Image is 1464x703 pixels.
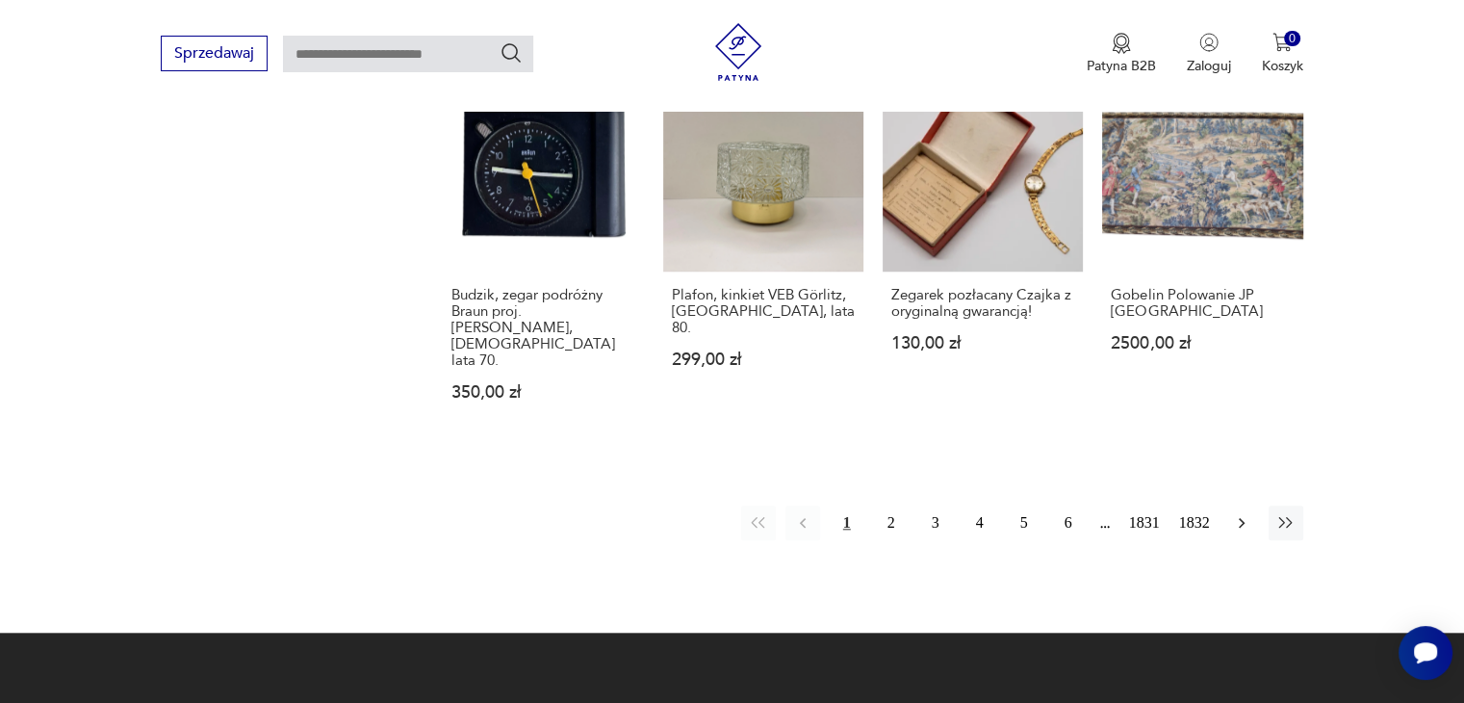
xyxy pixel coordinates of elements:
[1112,33,1131,54] img: Ikona medalu
[1051,506,1086,540] button: 6
[1111,287,1294,320] h3: Gobelin Polowanie JP [GEOGRAPHIC_DATA]
[1007,506,1041,540] button: 5
[1124,506,1165,540] button: 1831
[1399,626,1452,680] iframe: Smartsupp widget button
[1087,57,1156,75] p: Patyna B2B
[1262,33,1303,75] button: 0Koszyk
[1187,57,1231,75] p: Zaloguj
[1174,506,1215,540] button: 1832
[918,506,953,540] button: 3
[1111,335,1294,351] p: 2500,00 zł
[1262,57,1303,75] p: Koszyk
[1187,33,1231,75] button: Zaloguj
[891,335,1074,351] p: 130,00 zł
[451,287,634,369] h3: Budzik, zegar podróżny Braun proj. [PERSON_NAME], [DEMOGRAPHIC_DATA] lata 70.
[672,287,855,336] h3: Plafon, kinkiet VEB Görlitz, [GEOGRAPHIC_DATA], lata 80.
[883,71,1083,438] a: Zegarek pozłacany Czajka z oryginalną gwarancją!Zegarek pozłacany Czajka z oryginalną gwarancją!1...
[443,71,643,438] a: Budzik, zegar podróżny Braun proj. D. Rams, Niemcy lata 70.Budzik, zegar podróżny Braun proj. [PE...
[963,506,997,540] button: 4
[161,48,268,62] a: Sprzedawaj
[1272,33,1292,52] img: Ikona koszyka
[672,351,855,368] p: 299,00 zł
[830,506,864,540] button: 1
[709,23,767,81] img: Patyna - sklep z meblami i dekoracjami vintage
[451,384,634,401] p: 350,00 zł
[1087,33,1156,75] button: Patyna B2B
[1284,31,1300,47] div: 0
[874,506,909,540] button: 2
[663,71,863,438] a: Plafon, kinkiet VEB Görlitz, Niemcy, lata 80.Plafon, kinkiet VEB Görlitz, [GEOGRAPHIC_DATA], lata...
[1087,33,1156,75] a: Ikona medaluPatyna B2B
[1102,71,1302,438] a: Gobelin Polowanie JP ParisGobelin Polowanie JP [GEOGRAPHIC_DATA]2500,00 zł
[891,287,1074,320] h3: Zegarek pozłacany Czajka z oryginalną gwarancją!
[161,36,268,71] button: Sprzedawaj
[500,41,523,65] button: Szukaj
[1199,33,1219,52] img: Ikonka użytkownika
